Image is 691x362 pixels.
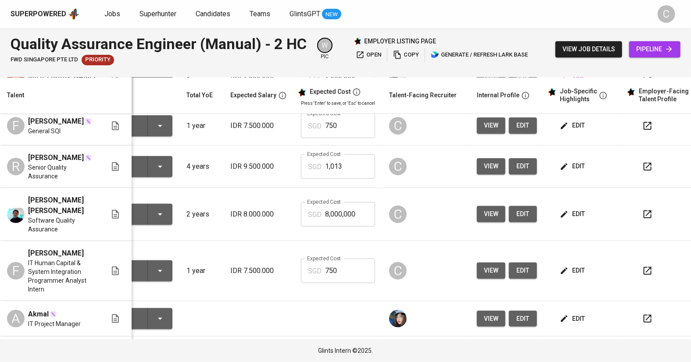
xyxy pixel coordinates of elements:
div: Talent-Facing Recruiter [389,90,457,101]
p: SGD [308,266,322,277]
div: C [389,262,407,280]
div: C [389,206,407,223]
div: Employer-Facing Talent Profile [639,88,689,103]
span: IT Human Capital & System Integration Programmer Analyst Intern [28,259,96,294]
span: view [484,161,498,172]
p: Press 'Enter' to save, or 'Esc' to cancel [301,100,375,106]
div: Talent [7,90,24,101]
span: Superhunter [140,10,176,18]
span: Jobs [104,10,120,18]
button: edit [509,117,537,134]
p: 1 year [186,266,216,276]
p: SGD [308,162,322,172]
span: edit [562,265,585,276]
p: 4 years [186,161,216,172]
span: Priority [82,56,114,64]
a: pipeline [629,41,680,57]
div: C [389,158,407,175]
button: lark generate / refresh lark base [429,48,530,62]
span: view [484,313,498,324]
span: view [484,120,498,131]
span: Software Quality Assurance [28,216,96,234]
button: edit [509,311,537,327]
span: pipeline [636,44,673,55]
div: W [317,38,333,53]
button: edit [509,263,537,279]
div: R [7,158,25,175]
img: diazagista@glints.com [389,310,407,327]
span: Akmal [28,309,49,319]
span: GlintsGPT [290,10,320,18]
div: Superpowered [11,9,66,19]
a: Superpoweredapp logo [11,7,80,21]
span: edit [516,120,530,131]
button: edit [558,117,588,134]
span: edit [516,265,530,276]
div: New Job received from Demand Team [82,55,114,65]
span: Teams [250,10,270,18]
button: view [477,206,505,222]
div: Expected Cost [310,88,351,96]
p: SGD [308,121,322,131]
div: C [658,5,675,23]
img: Glints Star [354,37,362,45]
div: Expected Salary [230,90,276,101]
div: pic [317,38,333,60]
a: Superhunter [140,9,178,20]
img: glints_star.svg [627,88,635,96]
span: [PERSON_NAME] [PERSON_NAME] [28,195,96,216]
button: view [477,263,505,279]
div: Quality Assurance Engineer (Manual) - 2 HC [11,33,307,55]
a: Candidates [196,9,232,20]
button: open [354,48,383,62]
span: FWD Singapore Pte Ltd [11,56,78,64]
img: glints_star.svg [548,88,556,96]
button: view [477,117,505,134]
div: F [7,117,25,135]
span: General SQI [28,127,61,135]
div: Internal Profile [477,90,519,101]
button: edit [558,311,588,327]
button: edit [558,158,588,174]
span: Candidates [196,10,230,18]
button: view job details [555,41,622,57]
span: copy [393,50,419,60]
span: open [356,50,381,60]
p: 2 years [186,209,216,220]
button: edit [509,158,537,174]
span: [PERSON_NAME] [28,248,84,259]
button: edit [558,206,588,222]
span: [PERSON_NAME] [28,153,84,163]
p: IDR 7.500.000 [230,266,287,276]
p: IDR 8.000.000 [230,209,287,220]
span: edit [562,120,585,131]
p: IDR 9.500.000 [230,161,287,172]
span: view job details [562,44,615,55]
span: IT Project Manager [28,319,81,328]
span: edit [562,161,585,172]
button: edit [558,263,588,279]
button: copy [391,48,421,62]
span: generate / refresh lark base [431,50,528,60]
img: glints_star.svg [297,88,306,97]
span: view [484,209,498,220]
img: magic_wand.svg [50,311,57,318]
div: Total YoE [186,90,213,101]
span: edit [562,209,585,220]
span: edit [516,161,530,172]
a: Teams [250,9,272,20]
img: magic_wand.svg [85,118,92,125]
a: GlintsGPT NEW [290,9,341,20]
p: SGD [308,209,322,220]
span: Senior Quality Assurance [28,163,96,181]
img: lark [431,50,440,59]
img: app logo [68,7,80,21]
button: view [477,158,505,174]
span: NEW [322,10,341,19]
div: C [389,117,407,135]
button: edit [509,206,537,222]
